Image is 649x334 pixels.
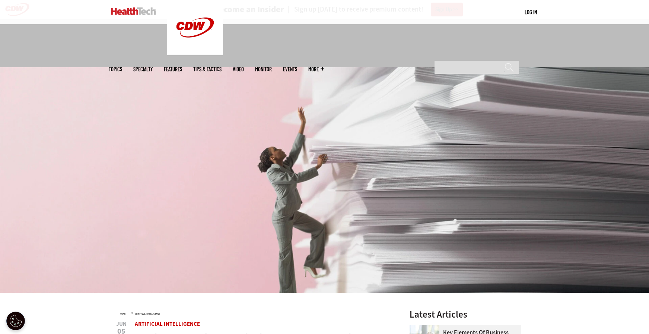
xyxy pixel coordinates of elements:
[283,66,297,72] a: Events
[308,66,324,72] span: More
[135,320,200,328] a: Artificial Intelligence
[193,66,222,72] a: Tips & Tactics
[116,321,127,327] span: Jun
[167,49,223,57] a: CDW
[109,66,122,72] span: Topics
[525,9,537,15] a: Log in
[525,8,537,16] div: User menu
[233,66,244,72] a: Video
[111,7,156,15] img: Home
[410,325,443,331] a: incident response team discusses around a table
[255,66,272,72] a: MonITor
[6,312,25,330] div: Cookie Settings
[6,312,25,330] button: Open Preferences
[133,66,153,72] span: Specialty
[135,312,160,315] a: Artificial Intelligence
[164,66,182,72] a: Features
[120,310,390,316] div: »
[120,312,125,315] a: Home
[410,310,521,319] h3: Latest Articles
